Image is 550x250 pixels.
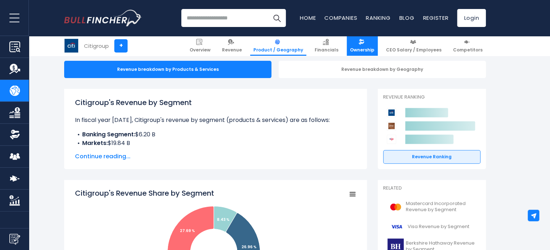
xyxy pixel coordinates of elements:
a: Product / Geography [250,36,306,56]
a: + [114,39,128,53]
p: Revenue Ranking [383,94,480,100]
img: MA logo [387,199,404,215]
tspan: Citigroup's Revenue Share by Segment [75,188,214,198]
a: Mastercard Incorporated Revenue by Segment [383,197,480,217]
span: Financials [315,47,338,53]
a: Go to homepage [64,10,142,26]
img: V logo [387,219,405,235]
li: $6.20 B [75,130,356,139]
span: Visa Revenue by Segment [408,224,469,230]
a: Register [423,14,448,22]
div: Citigroup [84,42,109,50]
tspan: 26.96 % [241,244,257,250]
img: Bullfincher logo [64,10,142,26]
a: Login [457,9,486,27]
tspan: 8.43 % [217,217,230,222]
div: Revenue breakdown by Geography [279,61,486,78]
a: Revenue Ranking [383,150,480,164]
a: Visa Revenue by Segment [383,217,480,237]
a: Home [300,14,316,22]
span: Competitors [453,47,483,53]
a: Revenue [219,36,245,56]
p: In fiscal year [DATE], Citigroup's revenue by segment (products & services) are as follows: [75,116,356,124]
h1: Citigroup's Revenue by Segment [75,97,356,108]
a: Companies [324,14,357,22]
img: Citigroup competitors logo [387,108,396,117]
a: Overview [186,36,214,56]
button: Search [268,9,286,27]
span: CEO Salary / Employees [386,47,442,53]
a: Ranking [366,14,390,22]
a: Ownership [347,36,378,56]
img: Ownership [9,129,20,140]
a: Competitors [450,36,486,56]
span: Mastercard Incorporated Revenue by Segment [406,201,476,213]
img: Bank of America Corporation competitors logo [387,135,396,144]
b: Banking Segment: [82,130,135,138]
img: JPMorgan Chase & Co. competitors logo [387,121,396,131]
a: Financials [311,36,342,56]
a: Blog [399,14,414,22]
span: Revenue [222,47,242,53]
li: $19.84 B [75,139,356,147]
tspan: 27.69 % [180,228,195,233]
span: Product / Geography [253,47,303,53]
span: Ownership [350,47,374,53]
div: Revenue breakdown by Products & Services [64,61,271,78]
img: C logo [65,39,78,53]
span: Overview [190,47,210,53]
b: Markets: [82,139,108,147]
a: CEO Salary / Employees [383,36,445,56]
span: Continue reading... [75,152,356,161]
p: Related [383,185,480,191]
